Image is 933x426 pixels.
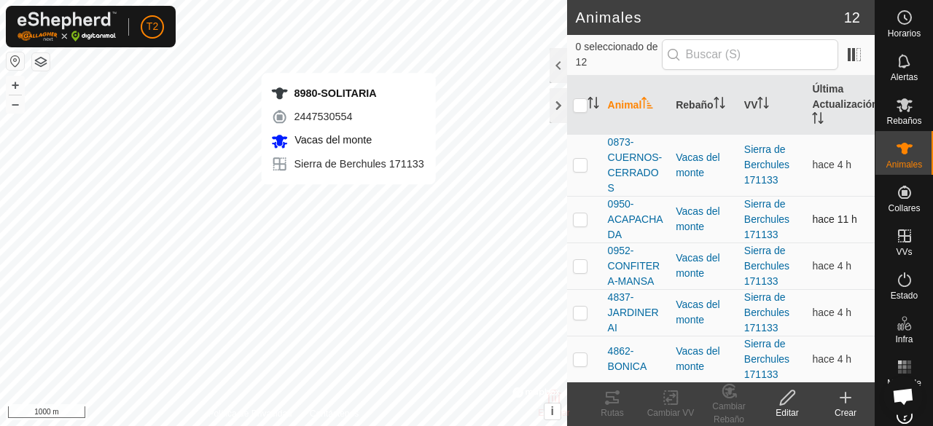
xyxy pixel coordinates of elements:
[676,204,733,234] div: Vacas del monte
[270,84,423,102] div: 8980-SOLITARIA
[662,39,838,70] input: Buscar (S)
[147,19,158,34] span: T2
[583,406,641,419] div: Rutas
[608,243,665,289] span: 0952-CONFITERA-MANSA
[758,406,816,419] div: Editar
[676,251,733,281] div: Vacas del monte
[676,150,733,181] div: Vacas del monte
[806,76,875,135] th: Última Actualización
[886,117,921,125] span: Rebaños
[641,406,700,419] div: Cambiar VV
[812,114,824,126] p-sorticon: Activar para ordenar
[550,405,553,417] span: i
[544,403,561,419] button: i
[891,291,918,300] span: Estado
[576,39,662,70] span: 0 seleccionado de 12
[757,99,769,111] p-sorticon: Activar para ordenar
[208,407,292,420] a: Política de Privacidad
[744,245,789,287] a: Sierra de Berchules 171133
[676,297,733,328] div: Vacas del monte
[891,73,918,82] span: Alertas
[17,12,117,42] img: Logo Gallagher
[608,344,665,374] span: 4862-BONICA
[812,307,851,318] span: 3 oct 2025, 10:33
[895,335,913,344] span: Infra
[812,353,851,365] span: 3 oct 2025, 10:33
[291,134,372,146] span: Vacas del monte
[587,99,599,111] p-sorticon: Activar para ordenar
[641,99,653,111] p-sorticon: Activar para ordenar
[812,213,857,225] span: 3 oct 2025, 3:03
[886,160,922,169] span: Animales
[879,379,929,396] span: Mapa de Calor
[744,198,789,240] a: Sierra de Berchules 171133
[888,204,920,213] span: Collares
[812,260,851,272] span: 3 oct 2025, 10:18
[888,29,921,38] span: Horarios
[32,53,50,71] button: Capas del Mapa
[608,290,665,336] span: 4837-JARDINERAI
[744,291,789,334] a: Sierra de Berchules 171133
[670,76,738,135] th: Rebaño
[738,76,807,135] th: VV
[744,143,789,186] a: Sierra de Berchules 171133
[744,338,789,380] a: Sierra de Berchules 171133
[576,9,844,26] h2: Animales
[608,135,665,196] span: 0873-CUERNOS-CERRADOS
[7,76,24,94] button: +
[608,197,665,242] span: 0950-ACAPACHADA
[270,108,423,125] div: 2447530554
[812,159,851,170] span: 3 oct 2025, 10:18
[602,76,671,135] th: Animal
[676,344,733,374] div: Vacas del monte
[896,248,912,256] span: VVs
[538,408,569,418] span: Eliminar
[844,7,860,28] span: 12
[7,95,24,113] button: –
[310,407,359,420] a: Contáctenos
[714,99,725,111] p-sorticon: Activar para ordenar
[270,156,423,173] div: Sierra de Berchules 171133
[883,376,923,416] div: Chat abierto
[7,52,24,70] button: Restablecer Mapa
[700,400,758,426] div: Cambiar Rebaño
[816,406,875,419] div: Crear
